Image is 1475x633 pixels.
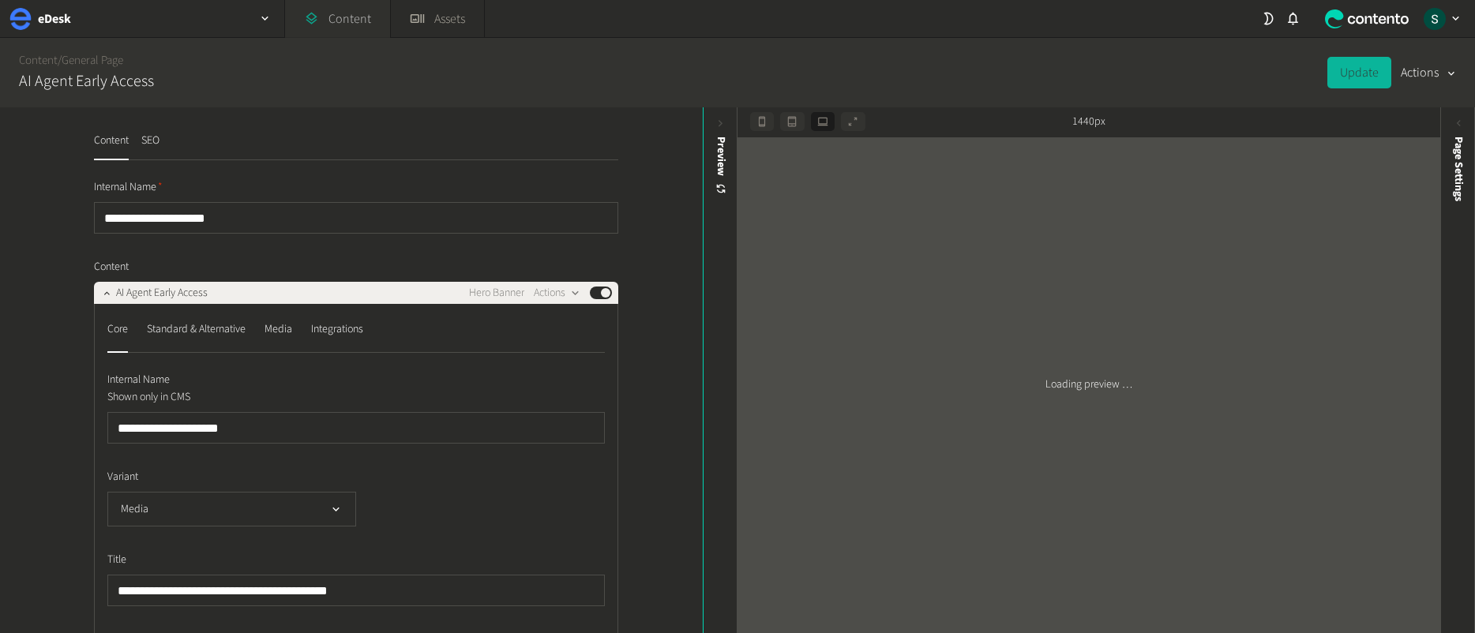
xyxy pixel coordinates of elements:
[107,316,128,342] div: Core
[107,388,467,406] p: Shown only in CMS
[94,179,163,196] span: Internal Name
[107,492,356,526] button: Media
[1424,8,1446,30] img: Sarah Grady
[1401,57,1456,88] button: Actions
[94,133,129,160] button: Content
[713,137,730,196] div: Preview
[141,133,160,160] button: SEO
[107,552,126,568] span: Title
[265,316,292,342] div: Media
[9,8,32,30] img: eDesk
[1045,376,1132,393] p: Loading preview …
[1072,114,1105,130] span: 1440px
[38,9,71,28] h2: eDesk
[311,316,363,342] div: Integrations
[19,69,154,93] h2: AI Agent Early Access
[1451,137,1467,201] span: Page Settings
[19,52,58,69] a: Content
[58,52,62,69] span: /
[107,372,170,388] span: Internal Name
[1327,57,1391,88] button: Update
[534,283,580,302] button: Actions
[94,259,129,275] span: Content
[147,316,246,342] div: Standard & Alternative
[469,285,524,302] span: Hero Banner
[62,52,123,69] a: General Page
[107,469,138,485] span: Variant
[116,285,208,302] span: AI Agent Early Access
